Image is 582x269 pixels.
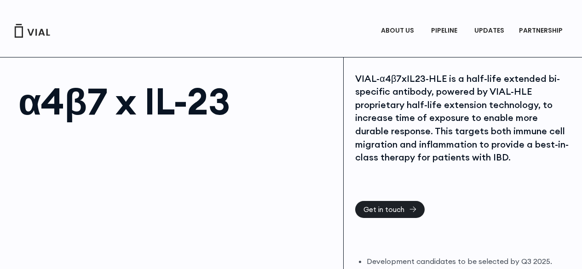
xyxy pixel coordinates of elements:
li: Development candidates to be selected by Q3 2025. [367,256,570,267]
img: Vial Logo [14,24,51,38]
a: UPDATES [467,23,511,39]
a: ABOUT USMenu Toggle [374,23,423,39]
h1: α4β7 x IL-23 [18,83,334,120]
a: Get in touch [355,201,425,218]
a: PIPELINEMenu Toggle [424,23,467,39]
a: PARTNERSHIPMenu Toggle [512,23,572,39]
div: VIAL-α4β7xIL23-HLE is a half-life extended bi-specific antibody, powered by VIAL-HLE proprietary ... [355,72,570,164]
span: Get in touch [363,206,404,213]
